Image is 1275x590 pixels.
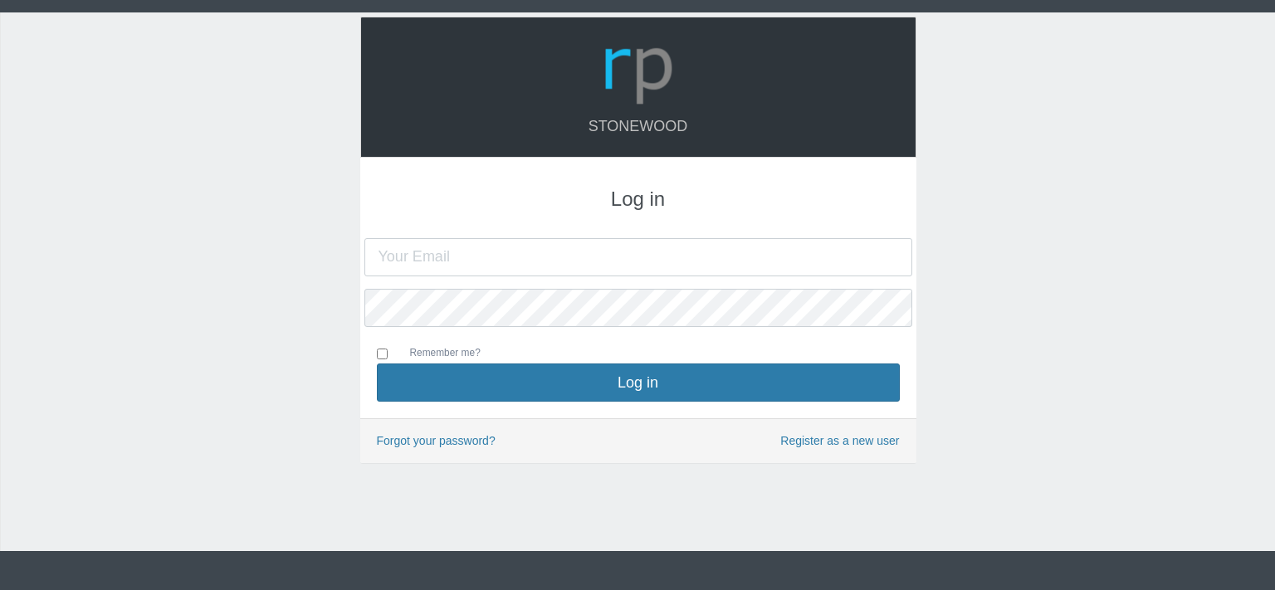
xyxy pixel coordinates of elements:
input: Remember me? [377,349,388,359]
label: Remember me? [393,345,481,363]
h4: Stonewood [378,119,899,135]
img: Logo [598,30,678,110]
input: Your Email [364,238,912,276]
a: Forgot your password? [377,434,496,447]
button: Log in [377,363,900,402]
h3: Log in [377,188,900,210]
a: Register as a new user [780,432,899,451]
